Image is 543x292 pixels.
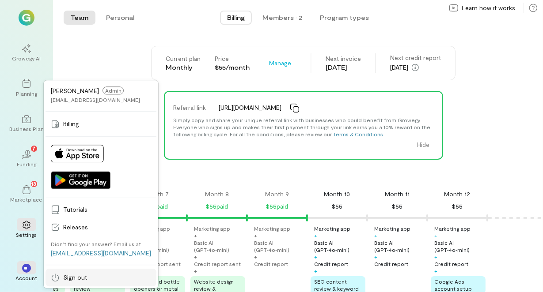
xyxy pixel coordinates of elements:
div: Funding [17,161,36,168]
div: Marketing app [434,225,471,232]
span: Billing [227,13,245,22]
div: Account [16,274,38,281]
div: Month 9 [265,190,289,198]
div: Marketing app [314,225,350,232]
span: Billing [63,120,151,128]
span: Learn how it works [462,4,515,12]
div: [DATE] [390,62,441,73]
button: Program types [313,11,376,25]
div: Business Plan [9,125,44,132]
div: Basic AI (GPT‑4o‑mini) [434,239,486,253]
a: [EMAIL_ADDRESS][DOMAIN_NAME] [51,249,151,257]
div: $55/month [215,63,250,72]
span: [PERSON_NAME] [51,87,99,94]
a: Billing [46,115,156,133]
div: Marketing app [254,225,290,232]
span: Sign out [63,273,151,282]
span: [URL][DOMAIN_NAME] [219,103,281,112]
div: Basic AI (GPT‑4o‑mini) [134,239,185,253]
div: + [434,267,437,274]
span: 7 [33,144,36,152]
div: + [254,253,257,260]
div: [DATE] [326,63,361,72]
div: + [374,232,377,239]
div: Credit report [374,260,408,267]
div: + [434,253,437,260]
div: + [434,232,437,239]
a: Settings [11,213,42,245]
div: Referral link [168,99,214,116]
a: Growegy AI [11,37,42,69]
button: Team [64,11,95,25]
a: Marketplace [11,178,42,210]
a: Funding [11,143,42,175]
div: Month 10 [324,190,350,198]
a: Releases [46,218,156,236]
div: Didn’t find your answer? Email us at [51,240,141,247]
button: Personal [99,11,141,25]
div: Month 12 [444,190,471,198]
a: Business Plan [11,108,42,139]
a: Tutorials [46,201,156,218]
div: $55 paid [206,201,228,212]
span: Manage [269,59,291,67]
span: Releases [63,223,151,232]
div: Next credit report [390,53,441,62]
div: $55 [392,201,403,212]
div: Credit report [434,260,468,267]
a: Terms & Conditions [334,131,384,137]
span: 13 [32,180,37,187]
div: Marketplace [11,196,43,203]
div: Settings [16,231,37,238]
div: Price [215,54,250,63]
div: Basic AI (GPT‑4o‑mini) [194,239,245,253]
div: + [314,253,317,260]
div: Next invoice [326,54,361,63]
div: + [194,253,197,260]
div: Growegy AI [12,55,41,62]
div: + [314,232,317,239]
div: Planning [16,90,37,97]
div: [EMAIL_ADDRESS][DOMAIN_NAME] [51,96,140,103]
img: Download on App Store [51,145,104,162]
button: Members · 2 [255,11,309,25]
div: + [374,253,377,260]
a: Sign out [46,269,156,286]
div: Credit report [254,260,288,267]
div: Basic AI (GPT‑4o‑mini) [254,239,305,253]
img: Get it on Google Play [51,171,110,189]
div: Month 11 [385,190,410,198]
div: Current plan [166,54,201,63]
div: Credit report [314,260,348,267]
span: Tutorials [63,205,151,214]
div: $55 [452,201,463,212]
div: Basic AI (GPT‑4o‑mini) [314,239,365,253]
button: Billing [220,11,252,25]
button: Manage [264,56,296,70]
div: + [194,267,197,274]
span: Admin [103,86,124,94]
div: Basic AI (GPT‑4o‑mini) [374,239,425,253]
div: + [254,232,257,239]
div: Month 8 [205,190,229,198]
div: Plan benefits [64,174,539,183]
div: $55 [332,201,342,212]
div: Members · 2 [262,13,302,22]
div: Marketing app [374,225,410,232]
span: Simply copy and share your unique referral link with businesses who could benefit from Growegy. E... [174,117,431,137]
button: Hide [412,138,435,152]
div: + [314,267,317,274]
div: Credit report sent [194,260,241,267]
div: Marketing app [194,225,230,232]
span: Google Ads account setup [434,278,472,292]
div: $55 paid [266,201,288,212]
div: + [194,232,197,239]
a: Planning [11,72,42,104]
div: Monthly [166,63,201,72]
